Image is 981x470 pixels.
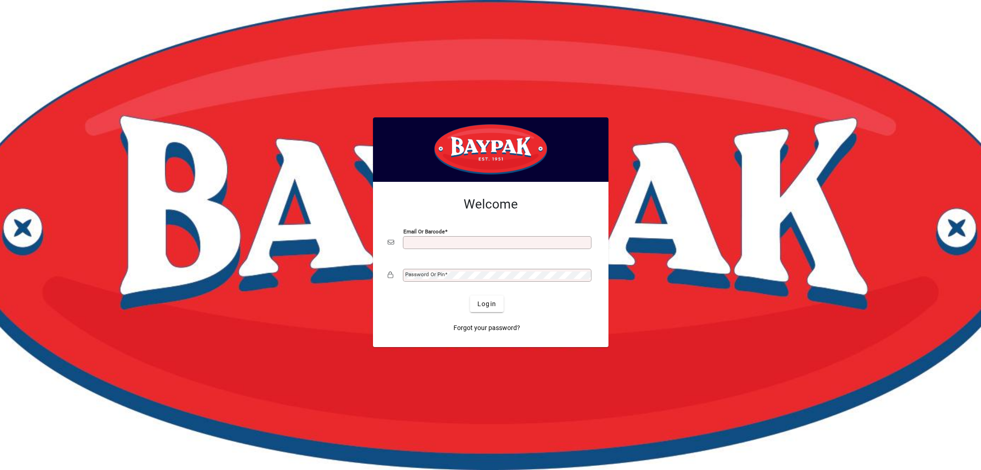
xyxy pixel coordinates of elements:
[470,296,504,312] button: Login
[450,319,524,336] a: Forgot your password?
[403,228,445,235] mat-label: Email or Barcode
[388,197,594,212] h2: Welcome
[477,299,496,309] span: Login
[405,271,445,278] mat-label: Password or Pin
[453,323,520,333] span: Forgot your password?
